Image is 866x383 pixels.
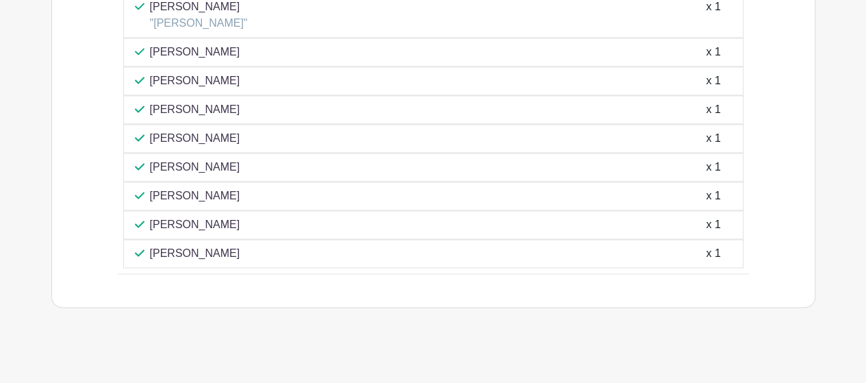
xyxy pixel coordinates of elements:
div: x 1 [706,245,720,262]
div: x 1 [706,44,720,60]
div: x 1 [706,217,720,233]
p: [PERSON_NAME] [150,130,240,147]
p: [PERSON_NAME] [150,159,240,175]
p: "[PERSON_NAME]" [150,15,248,32]
div: x 1 [706,101,720,118]
p: [PERSON_NAME] [150,73,240,89]
div: x 1 [706,159,720,175]
div: x 1 [706,188,720,204]
div: x 1 [706,130,720,147]
p: [PERSON_NAME] [150,101,240,118]
p: [PERSON_NAME] [150,245,240,262]
p: [PERSON_NAME] [150,217,240,233]
div: x 1 [706,73,720,89]
p: [PERSON_NAME] [150,44,240,60]
p: [PERSON_NAME] [150,188,240,204]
